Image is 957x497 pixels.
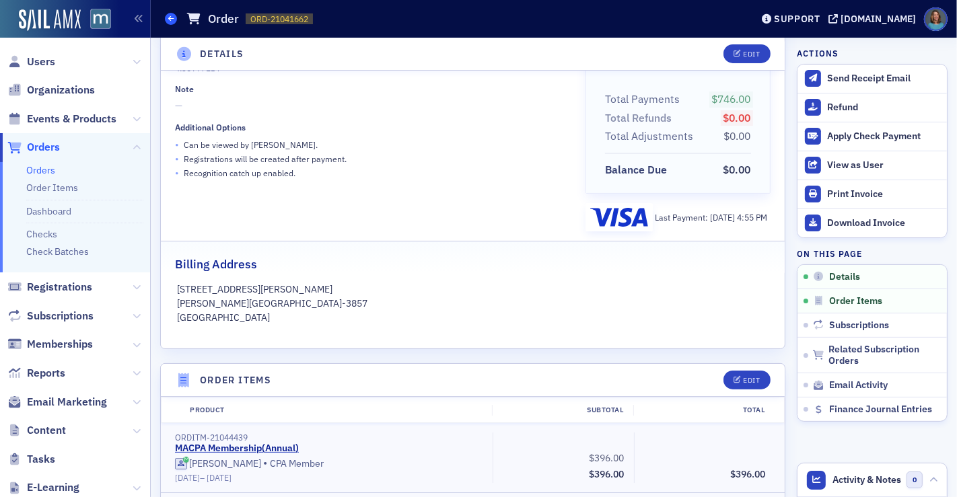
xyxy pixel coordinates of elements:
span: Subscriptions [829,319,889,332]
span: Tasks [27,452,55,467]
button: Refund [797,93,947,122]
div: Edit [743,377,760,384]
div: ORDITM-21044439 [175,432,483,443]
span: Email Marketing [27,395,107,410]
span: 0 [907,471,923,488]
button: Apply Check Payment [797,122,947,151]
div: [DOMAIN_NAME] [841,13,916,25]
h4: Actions [797,47,839,59]
p: Recognition catch up enabled. [184,167,295,179]
span: Reports [27,366,65,381]
a: Subscriptions [7,309,94,323]
span: $746.00 [712,92,751,106]
span: • [175,166,179,180]
button: [DOMAIN_NAME] [828,14,921,24]
button: Edit [723,371,770,389]
a: Download Invoice [797,208,947,237]
a: Dashboard [26,205,71,217]
a: Orders [7,140,60,155]
img: SailAMX [19,9,81,31]
span: ORD-21041662 [250,13,308,25]
button: Send Receipt Email [797,65,947,93]
span: [DATE] [175,472,200,483]
div: Balance Due [605,162,667,178]
div: Support [774,13,820,25]
span: Finance Journal Entries [829,404,932,416]
span: Related Subscription Orders [828,344,941,367]
button: View as User [797,151,947,180]
div: Apply Check Payment [827,130,940,143]
span: [DATE] [207,472,232,483]
a: Checks [26,228,57,240]
a: MACPA Membership(Annual) [175,443,299,455]
div: Total Payments [605,91,680,108]
span: Order Items [829,295,882,307]
span: Total Adjustments [605,128,698,145]
span: Profile [924,7,948,31]
p: [GEOGRAPHIC_DATA] [178,311,769,325]
div: CPA Member [175,457,483,483]
div: Print Invoice [827,188,940,200]
div: Total Adjustments [605,128,693,145]
a: Registrations [7,280,92,295]
div: Refund [827,102,940,114]
p: Registrations will be created after payment. [184,153,347,165]
span: Subscriptions [27,309,94,323]
img: SailAMX [90,9,111,30]
span: — [175,99,567,113]
span: Activity & Notes [833,473,902,487]
span: E-Learning [27,480,79,495]
span: • [175,152,179,166]
span: Total Refunds [605,110,676,126]
span: 4:55 PM [737,212,767,223]
span: $0.00 [723,163,751,176]
span: Events & Products [27,112,116,126]
span: $396.00 [590,468,625,480]
p: [STREET_ADDRESS][PERSON_NAME] [178,282,769,297]
a: Check Batches [26,245,89,258]
a: Content [7,423,66,438]
a: Print Invoice [797,180,947,208]
span: Organizations [27,83,95,98]
div: Product [180,405,492,416]
span: Total Payments [605,91,684,108]
a: E-Learning [7,480,79,495]
button: Edit [723,44,770,63]
span: Details [829,271,860,283]
span: $396.00 [731,468,766,480]
span: Balance Due [605,162,672,178]
span: Content [27,423,66,438]
div: Total [633,405,775,416]
img: visa [590,208,648,227]
span: Memberships [27,337,93,352]
h2: Billing Address [175,256,257,273]
div: Send Receipt Email [827,73,940,85]
div: Additional Options [175,122,246,132]
a: [PERSON_NAME] [175,458,261,470]
span: Orders [27,140,60,155]
h4: Details [200,47,244,61]
a: Email Marketing [7,395,107,410]
h4: Order Items [200,373,271,387]
div: Note [175,84,194,94]
a: Orders [26,164,55,176]
div: Total Refunds [605,110,672,126]
span: • [264,457,268,470]
span: $396.00 [590,452,625,464]
p: Can be viewed by [PERSON_NAME] . [184,139,318,151]
div: Subtotal [492,405,633,416]
span: Registrations [27,280,92,295]
a: Reports [7,366,65,381]
span: Email Activity [829,379,888,391]
a: Events & Products [7,112,116,126]
div: Last Payment: [655,211,767,223]
div: Edit [743,50,760,58]
h1: Order [208,11,239,27]
span: $0.00 [723,111,751,124]
span: $0.00 [724,129,751,143]
div: View as User [827,159,940,171]
span: Users [27,54,55,69]
div: – [175,473,483,483]
span: • [175,138,179,152]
